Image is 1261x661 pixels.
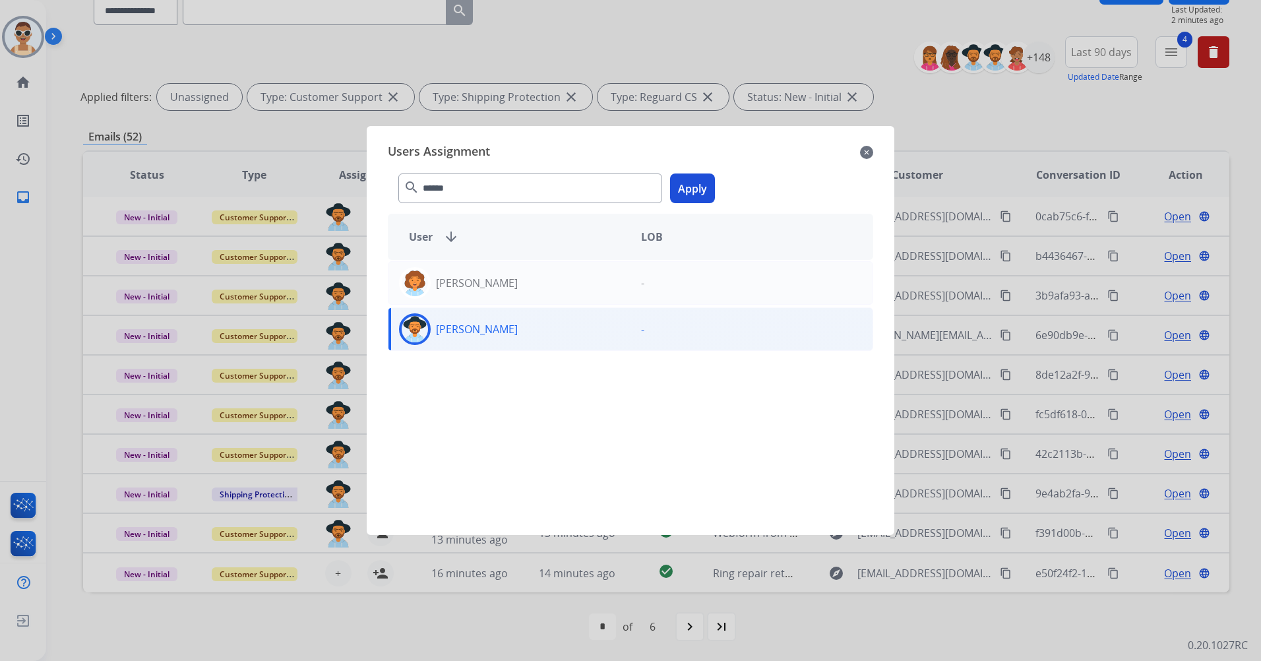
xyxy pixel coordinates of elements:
mat-icon: close [860,144,873,160]
button: Apply [670,173,715,203]
p: - [641,321,644,337]
p: [PERSON_NAME] [436,321,518,337]
mat-icon: search [404,179,419,195]
p: - [641,275,644,291]
div: User [398,229,630,245]
span: LOB [641,229,663,245]
mat-icon: arrow_downward [443,229,459,245]
p: [PERSON_NAME] [436,275,518,291]
span: Users Assignment [388,142,490,163]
